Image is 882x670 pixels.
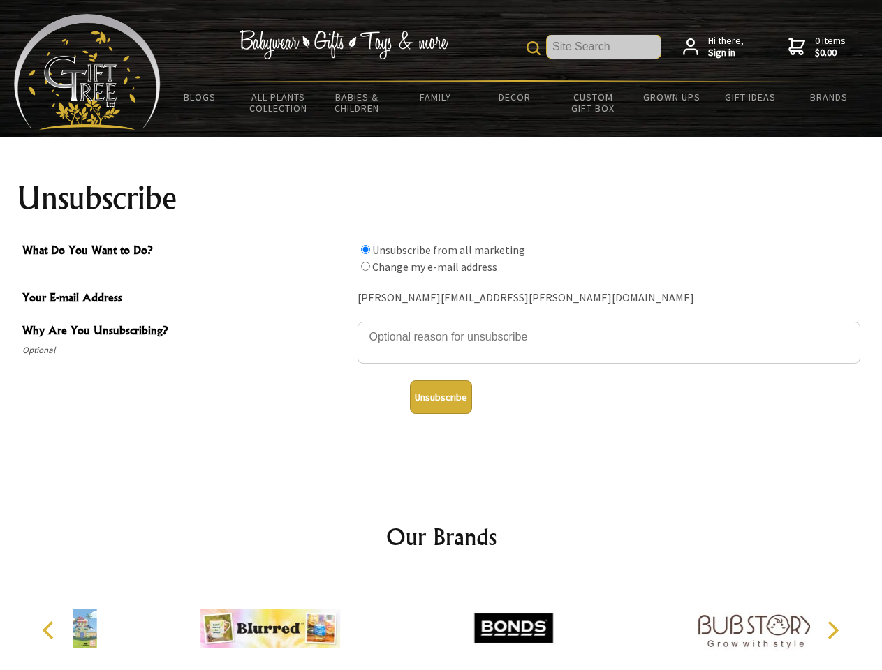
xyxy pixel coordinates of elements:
strong: Sign in [708,47,744,59]
button: Next [817,615,848,646]
input: Site Search [547,35,661,59]
strong: $0.00 [815,47,846,59]
img: Babywear - Gifts - Toys & more [239,30,448,59]
a: Babies & Children [318,82,397,123]
h2: Our Brands [28,520,855,553]
a: All Plants Collection [240,82,318,123]
a: Grown Ups [632,82,711,112]
a: 0 items$0.00 [788,35,846,59]
span: 0 items [815,34,846,59]
span: Why Are You Unsubscribing? [22,322,351,342]
img: Babyware - Gifts - Toys and more... [14,14,161,130]
a: Gift Ideas [711,82,790,112]
label: Unsubscribe from all marketing [372,243,525,257]
h1: Unsubscribe [17,181,866,215]
label: Change my e-mail address [372,260,497,274]
img: product search [527,41,541,55]
span: What Do You Want to Do? [22,241,351,262]
button: Previous [35,615,66,646]
button: Unsubscribe [410,380,472,414]
span: Hi there, [708,35,744,59]
span: Optional [22,342,351,359]
a: BLOGS [161,82,240,112]
span: Your E-mail Address [22,289,351,309]
input: What Do You Want to Do? [361,245,370,254]
a: Custom Gift Box [554,82,633,123]
a: Decor [475,82,554,112]
a: Brands [790,82,869,112]
a: Family [397,82,476,112]
a: Hi there,Sign in [683,35,744,59]
input: What Do You Want to Do? [361,262,370,271]
div: [PERSON_NAME][EMAIL_ADDRESS][PERSON_NAME][DOMAIN_NAME] [358,288,860,309]
textarea: Why Are You Unsubscribing? [358,322,860,364]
